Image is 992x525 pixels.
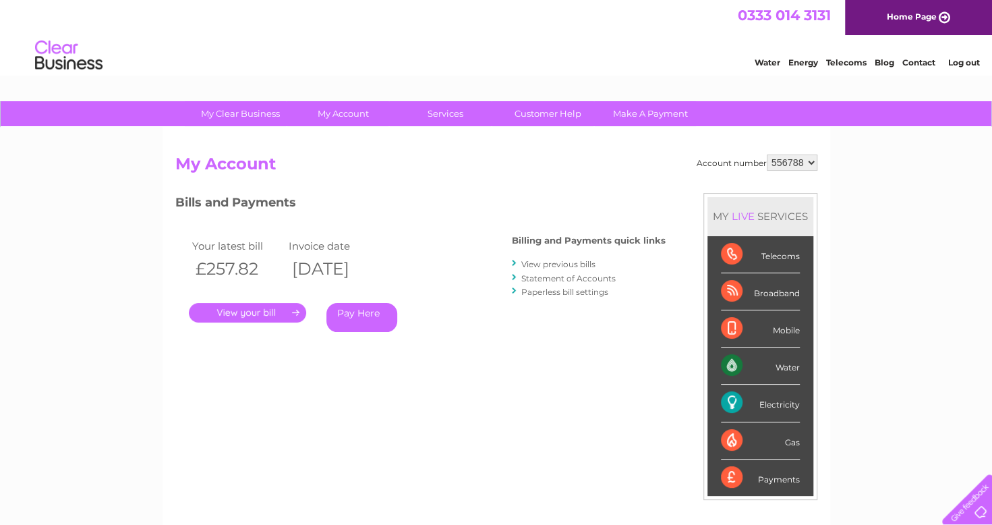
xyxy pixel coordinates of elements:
div: Electricity [721,385,800,422]
a: My Account [287,101,399,126]
a: Telecoms [826,57,867,67]
a: Statement of Accounts [521,273,616,283]
a: Blog [875,57,894,67]
div: Telecoms [721,236,800,273]
a: Services [390,101,501,126]
a: Pay Here [326,303,397,332]
div: MY SERVICES [707,197,813,236]
div: Water [721,348,800,385]
div: Payments [721,460,800,496]
td: Your latest bill [189,237,286,255]
div: Clear Business is a trading name of Verastar Limited (registered in [GEOGRAPHIC_DATA] No. 3667643... [178,7,815,65]
a: My Clear Business [185,101,296,126]
a: Paperless bill settings [521,287,608,297]
h3: Bills and Payments [175,193,666,217]
a: Contact [902,57,935,67]
a: Log out [947,57,979,67]
a: Customer Help [492,101,604,126]
th: £257.82 [189,255,286,283]
th: [DATE] [285,255,382,283]
div: Gas [721,422,800,460]
a: View previous bills [521,259,595,269]
a: Energy [788,57,818,67]
td: Invoice date [285,237,382,255]
div: Broadband [721,273,800,310]
div: LIVE [729,210,757,223]
a: . [189,303,306,323]
div: Mobile [721,310,800,348]
a: Make A Payment [595,101,706,126]
div: Account number [697,155,817,171]
img: logo.png [34,35,103,76]
a: 0333 014 3131 [738,7,831,24]
h2: My Account [175,155,817,180]
h4: Billing and Payments quick links [512,236,666,246]
a: Water [755,57,780,67]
